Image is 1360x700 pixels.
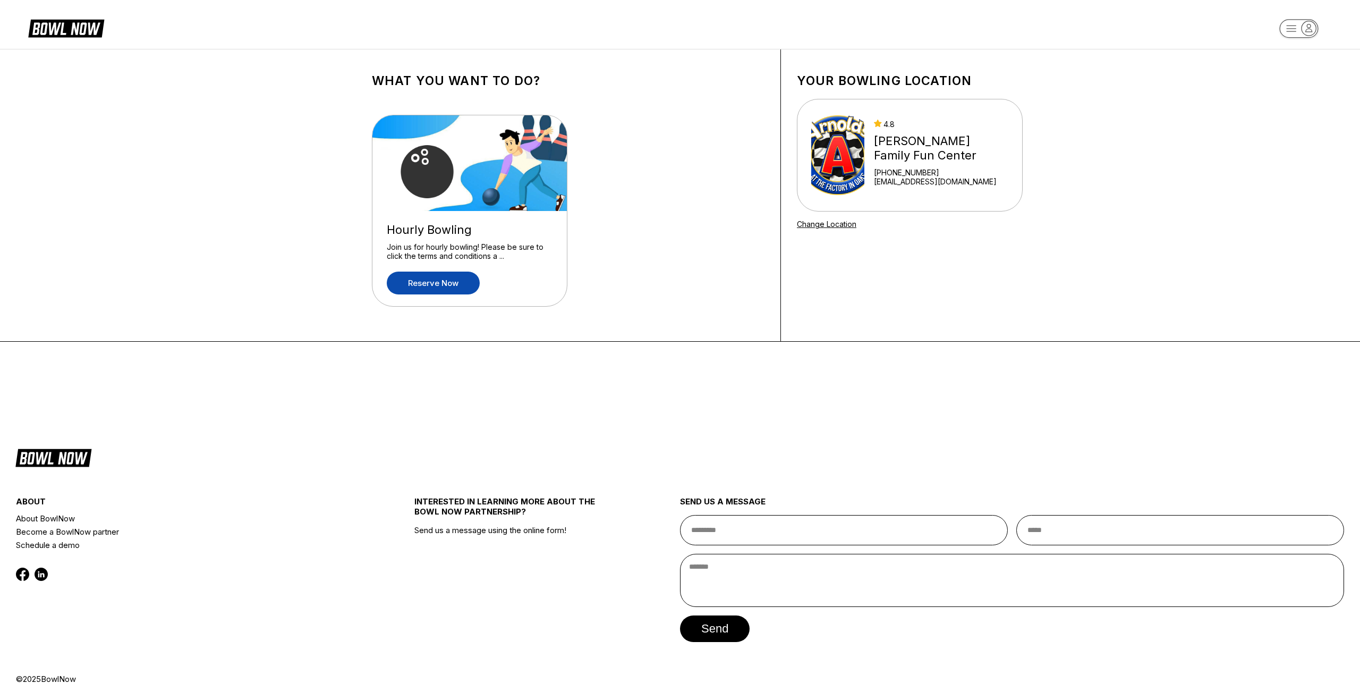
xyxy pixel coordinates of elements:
[797,220,856,229] a: Change Location
[811,115,864,195] img: Arnold's Family Fun Center
[874,120,1008,129] div: 4.8
[387,223,552,237] div: Hourly Bowling
[387,242,552,261] div: Join us for hourly bowling! Please be sure to click the terms and conditions a ...
[797,73,1023,88] h1: Your bowling location
[387,272,480,294] a: Reserve now
[16,512,348,525] a: About BowlNow
[874,134,1008,163] div: [PERSON_NAME] Family Fun Center
[680,496,1344,515] div: send us a message
[874,177,1008,186] a: [EMAIL_ADDRESS][DOMAIN_NAME]
[16,496,348,512] div: about
[372,115,568,211] img: Hourly Bowling
[414,473,614,674] div: Send us a message using the online form!
[16,525,348,538] a: Become a BowlNow partner
[414,496,614,525] div: INTERESTED IN LEARNING MORE ABOUT THE BOWL NOW PARTNERSHIP?
[680,615,750,642] button: send
[372,73,764,88] h1: What you want to do?
[16,538,348,552] a: Schedule a demo
[16,674,1344,684] div: © 2025 BowlNow
[874,168,1008,177] div: [PHONE_NUMBER]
